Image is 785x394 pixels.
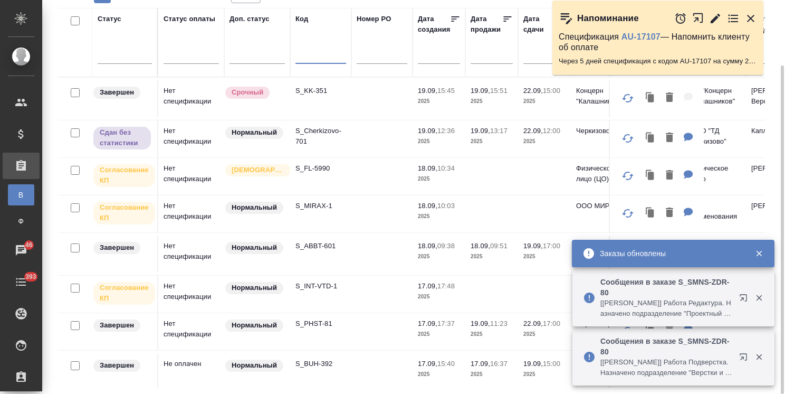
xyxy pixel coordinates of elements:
button: Открыть в новой вкладке [733,287,758,313]
div: Статус оплаты [164,14,215,24]
span: 393 [19,271,43,282]
p: S_INT-VTD-1 [295,281,346,292]
p: 2025 [418,292,460,302]
p: Сообщения в заказе S_SMNS-ZDR-80 [600,336,732,357]
div: Доп. статус [229,14,270,24]
p: 2025 [523,136,566,147]
p: Физическое лицо [690,163,741,184]
a: В [8,184,34,205]
p: ООО "ТД Черкизово" [690,126,741,147]
div: Статус по умолчанию для стандартных заказов [224,126,285,140]
p: [DEMOGRAPHIC_DATA] [232,165,284,175]
p: [PERSON_NAME] Laboratories LLC [576,238,627,270]
p: S_FL-5990 [295,163,346,174]
p: S_KK-351 [295,86,346,96]
p: Нормальный [232,242,277,253]
p: 12:00 [543,127,560,135]
p: 2025 [471,369,513,380]
td: Нет спецификации [158,276,224,313]
p: Нормальный [232,360,277,371]
p: 09:51 [490,242,508,250]
p: 17:00 [543,320,560,327]
p: 15:00 [543,360,560,368]
button: Удалить [660,202,678,224]
div: Дата сдачи [523,14,555,35]
p: Завершен [100,242,134,253]
p: АО "Концерн "Калашников" [690,86,741,107]
p: 18.09, [418,202,437,210]
p: 22.09, [523,127,543,135]
a: Ф [8,211,34,232]
div: Выставляет КМ при направлении счета или после выполнения всех работ/сдачи заказа клиенту. Окончат... [92,86,152,100]
button: Клонировать [640,202,660,224]
p: Спецификация — Напомнить клиенту об оплате [559,32,757,53]
p: 10:03 [437,202,455,210]
p: 19.09, [471,127,490,135]
p: 2025 [418,136,460,147]
p: Концерн "Калашников" [576,86,627,107]
p: S_PHST-81 [295,318,346,329]
p: 18.09, [418,164,437,172]
div: Статус по умолчанию для стандартных заказов [224,359,285,373]
p: 17:00 [543,242,560,250]
button: Закрыть [748,352,770,362]
button: Клонировать [640,165,660,186]
div: Код [295,14,308,24]
p: 2025 [418,329,460,340]
td: Нет спецификации [158,236,224,273]
p: 16:37 [490,360,508,368]
p: 2025 [418,96,460,107]
p: Сообщения в заказе S_SMNS-ZDR-80 [600,277,732,298]
p: Нормальный [232,127,277,138]
p: 19.09, [418,127,437,135]
p: 22.09, [523,87,543,95]
p: Черкизово [576,126,627,136]
p: Согласование КП [100,202,149,223]
p: 11:23 [490,320,508,327]
td: Нет спецификации [158,313,224,350]
p: 2025 [418,369,460,380]
p: Согласование КП [100,283,149,304]
p: S_MIRAX-1 [295,201,346,211]
p: 17.09, [418,360,437,368]
div: Номер PO [357,14,391,24]
p: 17.09, [418,320,437,327]
p: 2025 [523,329,566,340]
div: Статус [98,14,121,24]
p: Завершен [100,360,134,371]
p: S_BUH-392 [295,359,346,369]
p: 10:34 [437,164,455,172]
button: Клонировать [640,127,660,149]
button: Открыть в новой вкладке [692,7,704,30]
p: 09:38 [437,242,455,250]
div: Статус по умолчанию для стандартных заказов [224,281,285,295]
p: 17.09, [471,360,490,368]
p: S_ABBT-601 [295,241,346,251]
td: Нет спецификации [158,195,224,232]
p: Завершен [100,87,134,98]
div: Выставляет ПМ, когда заказ сдан КМу, но начисления еще не проведены [92,126,152,151]
div: Заказы обновлены [600,248,739,259]
button: Закрыть [744,12,757,25]
p: 15:00 [543,87,560,95]
a: 393 [3,269,40,295]
p: S_Cherkizovo-701 [295,126,346,147]
p: Без наименования [690,201,741,222]
p: Согласование КП [100,165,149,186]
p: 19.09, [523,242,543,250]
p: 12:36 [437,127,455,135]
p: Срочный [232,87,263,98]
p: Нормальный [232,320,277,331]
button: Обновить [615,126,640,151]
div: Статус по умолчанию для стандартных заказов [224,201,285,215]
button: Для КМ: 22.09 БД: Заказ чик собирает предложения, на этой неделе будет ОС. Мы созвонимся завтра, ... [678,202,698,224]
button: Отложить [674,12,687,25]
button: Редактировать [709,12,722,25]
p: 19.09, [523,360,543,368]
p: Через 5 дней спецификация с кодом AU-17107 на сумму 2450.34 RUB будет просрочена [559,56,757,67]
p: [[PERSON_NAME]] Работа Подверстка. Назначено подразделение "Верстки и дизайна" [600,357,732,378]
button: Открыть в новой вкладке [733,346,758,372]
p: 2025 [418,174,460,184]
td: Нет спецификации [158,158,224,195]
span: В [13,190,29,200]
